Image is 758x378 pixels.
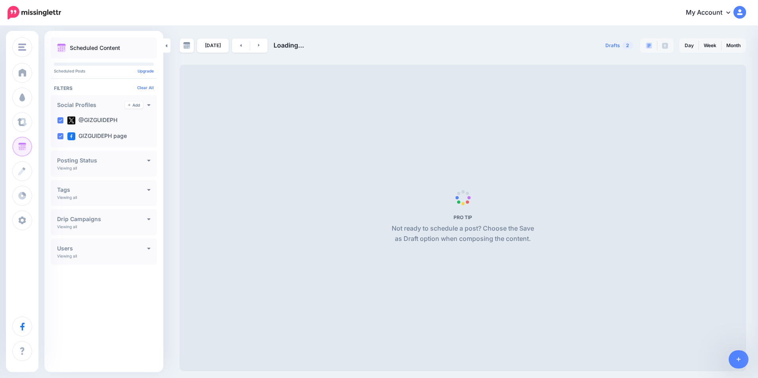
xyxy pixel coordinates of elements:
img: facebook-grey-square.png [662,43,668,49]
p: Viewing all [57,254,77,258]
img: menu.png [18,44,26,51]
span: 2 [622,42,633,49]
img: twitter-square.png [67,116,75,124]
p: Viewing all [57,224,77,229]
img: calendar.png [57,44,66,52]
img: calendar-grey-darker.png [183,42,190,49]
a: Drafts2 [601,38,638,53]
a: My Account [678,3,746,23]
p: Not ready to schedule a post? Choose the Save as Draft option when composing the content. [389,223,537,244]
h4: Filters [54,85,154,91]
label: GIZGUIDEPH page [67,132,127,140]
a: Week [699,39,721,52]
a: [DATE] [197,38,229,53]
img: Missinglettr [8,6,61,19]
a: Add [125,101,143,109]
label: @GIZGUIDEPH [67,116,117,124]
p: Scheduled Content [70,45,120,51]
h5: PRO TIP [389,214,537,220]
p: Scheduled Posts [54,69,154,73]
span: Loading... [274,41,304,49]
h4: Posting Status [57,158,147,163]
h4: Social Profiles [57,102,125,108]
h4: Users [57,246,147,251]
h4: Drip Campaigns [57,216,147,222]
p: Viewing all [57,166,77,170]
a: Upgrade [138,69,154,73]
a: Month [722,39,745,52]
p: Viewing all [57,195,77,200]
img: paragraph-boxed.png [646,42,652,49]
img: facebook-square.png [67,132,75,140]
a: Day [680,39,699,52]
a: Clear All [137,85,154,90]
h4: Tags [57,187,147,193]
span: Drafts [605,43,620,48]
